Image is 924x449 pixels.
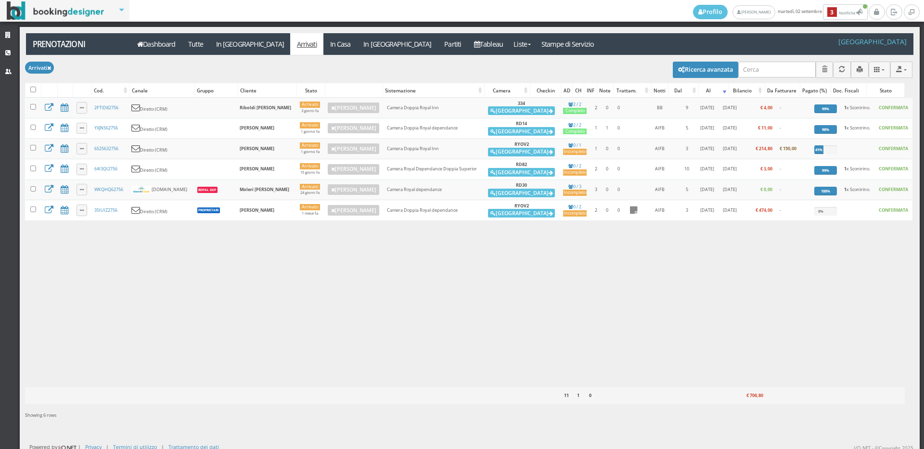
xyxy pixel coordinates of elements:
b: CONFERMATA [879,104,908,111]
b: 1 [844,166,847,172]
td: x Scontrino. [841,180,875,200]
td: AIFB [642,200,678,220]
a: 2 / 2Completo [563,122,587,135]
b: CONFERMATA [879,145,908,152]
b: € 3,00 [760,166,772,172]
a: In Casa [323,33,357,55]
td: [DATE] [695,200,719,220]
a: 0 / 2Incompleto [563,204,587,217]
td: 0 [602,139,613,159]
button: [GEOGRAPHIC_DATA] [488,127,555,136]
b: CONFERMATA [879,166,908,172]
b: € 4,00 [760,104,772,111]
a: 0 / 2Incompleto [563,163,587,176]
td: x Scontrino. [841,159,875,180]
div: Canale [130,84,194,97]
button: [GEOGRAPHIC_DATA] [488,168,555,177]
td: 0 [613,200,625,220]
input: Cerca [738,62,816,77]
div: Checkin [530,84,561,97]
td: [DOMAIN_NAME] [128,180,193,200]
td: 5 [678,180,695,200]
div: Pagato (%) [800,84,831,97]
b: Proprietari [198,208,218,212]
b: CONFERMATA [879,125,908,131]
b: Royal Dep [198,188,216,192]
div: Incompleto [563,169,587,176]
td: Camera Doppia Royal dependance [384,200,484,220]
td: [DATE] [695,118,719,139]
td: 0 [602,159,613,180]
td: 0 [613,98,625,118]
a: Prenotazioni [26,33,126,55]
b: 1 [577,392,579,398]
td: 9 [678,98,695,118]
a: [PERSON_NAME] [328,143,379,154]
a: Profilo [693,5,728,19]
td: 1 [590,118,602,139]
b: CONFERMATA [879,186,908,192]
div: Trattam. [614,84,651,97]
small: 1 giorno fa [301,129,320,134]
b: RYOV2 [514,203,529,209]
td: 5 [678,118,695,139]
td: 0 [602,180,613,200]
td: 3 [590,180,602,200]
div: INF [584,84,596,97]
small: 1 giorno fa [301,149,320,154]
td: [DATE] [719,159,741,180]
a: Dashboard [131,33,182,55]
a: [PERSON_NAME] [328,164,379,175]
b: € 474,00 [756,207,772,213]
div: Note [597,84,613,97]
div: Cod. [92,84,129,97]
a: 6525632756 [94,145,118,152]
span: Showing 6 rows [25,412,56,418]
button: [GEOGRAPHIC_DATA] [488,189,555,197]
td: BB [642,98,678,118]
a: Partiti [438,33,468,55]
div: 99% [814,104,837,113]
img: BookingDesigner.com [7,1,104,20]
td: 1 [602,118,613,139]
div: Completo [563,108,587,114]
div: Arrivato [300,163,320,169]
div: Al [699,84,729,97]
td: - [776,98,810,118]
a: [PERSON_NAME] [732,5,775,19]
div: Dal [668,84,698,97]
div: Completo [563,128,587,135]
td: 0 [613,139,625,159]
a: Royal Dep [196,186,218,192]
b: [PERSON_NAME] [240,166,274,172]
b: 0 [589,392,591,398]
b: € 214,80 [756,145,772,152]
b: 334 [518,100,525,106]
a: In [GEOGRAPHIC_DATA] [357,33,438,55]
td: [DATE] [719,139,741,159]
div: Incompleto [563,149,587,155]
td: Diretto (CRM) [128,200,193,220]
b: RD14 [516,120,527,127]
a: 0 / 3Incompleto [563,183,587,196]
b: [PERSON_NAME] [240,145,274,152]
a: In [GEOGRAPHIC_DATA] [209,33,290,55]
td: [DATE] [695,180,719,200]
td: [DATE] [719,98,741,118]
b: 1 [844,104,847,111]
div: CH [573,84,584,97]
b: 11 [564,392,569,398]
div: Da Fatturare [765,84,800,97]
a: [PERSON_NAME] [328,205,379,216]
div: Sistemazione [383,84,484,97]
div: Arrivato [300,184,320,190]
td: 0 [602,200,613,220]
div: Notti [652,84,668,97]
td: 2 [590,200,602,220]
b: Riboldi [PERSON_NAME] [240,104,291,111]
td: [DATE] [719,200,741,220]
button: [GEOGRAPHIC_DATA] [488,209,555,218]
button: [GEOGRAPHIC_DATA] [488,148,555,156]
div: Stato [867,84,904,97]
td: 10 [678,159,695,180]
